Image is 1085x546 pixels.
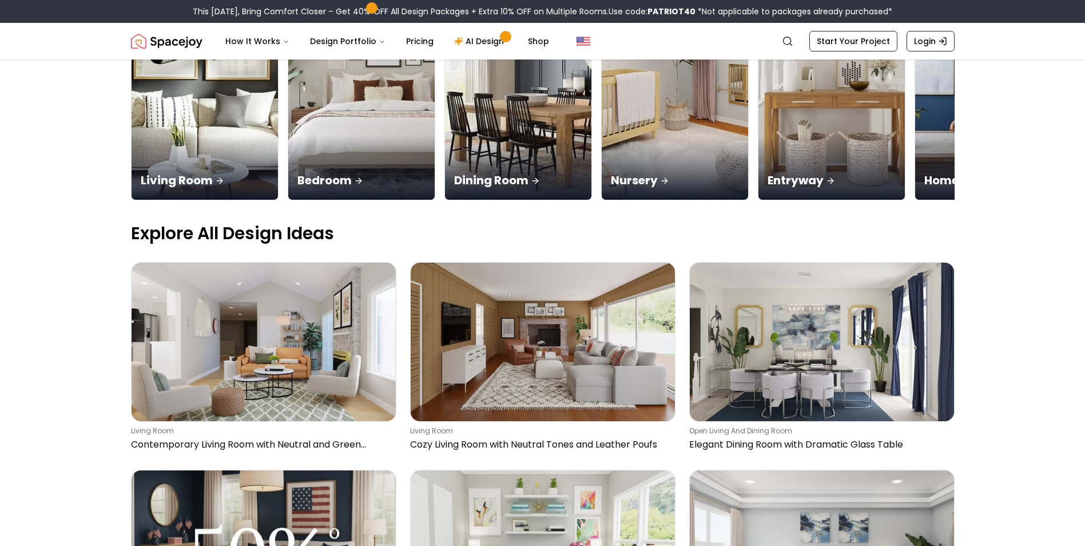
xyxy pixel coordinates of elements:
p: Entryway [768,172,896,188]
span: Use code: [609,6,695,17]
p: Explore All Design Ideas [131,223,955,244]
p: Home Office [924,172,1052,188]
img: Cozy Living Room with Neutral Tones and Leather Poufs [411,263,675,421]
p: living room [410,426,671,436]
button: Design Portfolio [301,30,395,53]
img: Spacejoy Logo [131,30,202,53]
p: Living Room [141,172,269,188]
a: Spacejoy [131,30,202,53]
a: Login [907,31,955,52]
p: living room [131,426,392,436]
p: Contemporary Living Room with Neutral and Green Accents [131,438,392,452]
img: Contemporary Living Room with Neutral and Green Accents [132,263,396,421]
nav: Main [216,30,558,53]
p: Bedroom [297,172,426,188]
a: Elegant Dining Room with Dramatic Glass Tableopen living and dining roomElegant Dining Room with ... [689,262,955,456]
p: Cozy Living Room with Neutral Tones and Leather Poufs [410,438,671,452]
div: This [DATE], Bring Comfort Closer – Get 40% OFF All Design Packages + Extra 10% OFF on Multiple R... [193,6,892,17]
nav: Global [131,23,955,60]
p: Elegant Dining Room with Dramatic Glass Table [689,438,950,452]
a: Contemporary Living Room with Neutral and Green Accentsliving roomContemporary Living Room with N... [131,262,396,456]
img: Elegant Dining Room with Dramatic Glass Table [690,263,954,421]
a: Cozy Living Room with Neutral Tones and Leather Poufsliving roomCozy Living Room with Neutral Ton... [410,262,675,456]
img: United States [577,34,590,48]
p: Dining Room [454,172,582,188]
button: How It Works [216,30,299,53]
a: Pricing [397,30,443,53]
b: PATRIOT40 [647,6,695,17]
p: Nursery [611,172,739,188]
a: AI Design [445,30,516,53]
a: Shop [519,30,558,53]
p: open living and dining room [689,426,950,436]
span: *Not applicable to packages already purchased* [695,6,892,17]
a: Start Your Project [809,31,897,52]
